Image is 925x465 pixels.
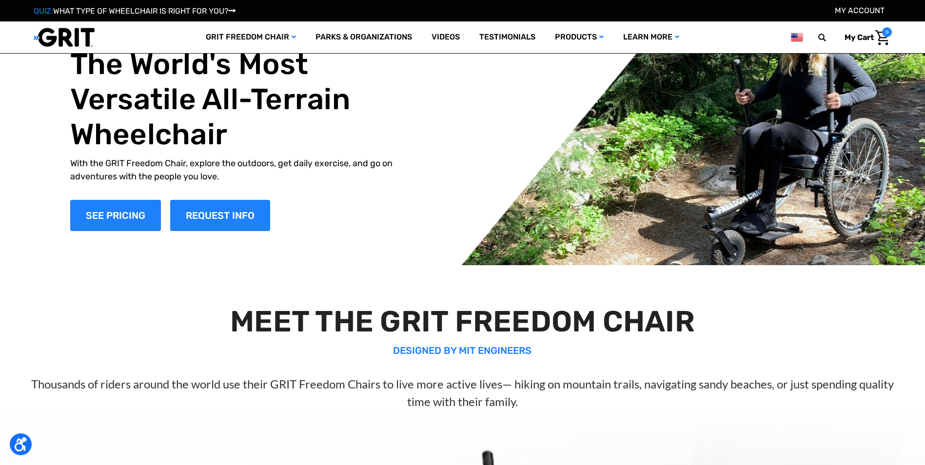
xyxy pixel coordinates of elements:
[170,200,270,231] a: Slide number 1, Request Information
[422,21,470,53] a: Videos
[306,21,422,53] a: Parks & Organizations
[882,27,892,37] span: 0
[23,343,902,358] p: DESIGNED BY MIT ENGINEERS
[23,304,902,339] h2: MEET THE GRIT FREEDOM CHAIR
[837,27,892,48] a: Cart with 0 items
[34,27,95,47] img: GRIT All-Terrain Wheelchair and Mobility Equipment
[835,6,885,15] a: Account
[196,21,306,53] a: GRIT Freedom Chair
[70,200,161,231] a: Shop Now
[70,157,414,183] p: With the GRIT Freedom Chair, explore the outdoors, get daily exercise, and go on adventures with ...
[791,31,803,43] img: us.png
[792,402,921,448] iframe: Tidio Chat
[845,33,874,42] span: My Cart
[823,27,837,48] input: Search
[34,6,236,16] a: QUIZ:WHAT TYPE OF WHEELCHAIR IS RIGHT FOR YOU?
[34,6,53,16] span: QUIZ:
[613,21,689,53] a: Learn More
[70,47,414,152] h1: The World's Most Versatile All-Terrain Wheelchair
[875,30,889,45] img: Cart
[545,21,613,53] a: Products
[23,375,902,410] p: Thousands of riders around the world use their GRIT Freedom Chairs to live more active lives— hik...
[470,21,545,53] a: Testimonials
